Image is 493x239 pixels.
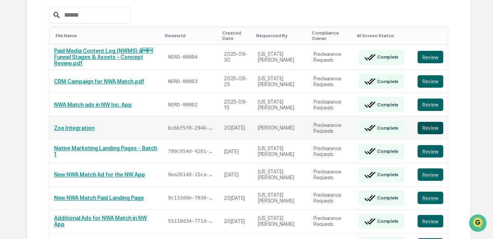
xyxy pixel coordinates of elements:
td: [DATE] [219,140,253,163]
button: back [8,6,17,16]
button: Review [418,215,443,227]
span: NERD-00004 [168,54,198,60]
a: Paid Media Content Log (NWMS) â Funnel Stages & Assets - Concept Review.pdf [54,48,153,66]
a: New NWA Match Ad for the NW App [54,171,145,178]
button: Review [418,99,443,111]
td: [US_STATE][PERSON_NAME] [253,210,309,233]
span: bc6bf5f0-2946-4cd9-9db4-7e10a28e2bd0 [168,125,215,131]
div: Toggle SortBy [222,30,250,41]
td: [US_STATE][PERSON_NAME] [253,70,309,93]
td: [US_STATE][PERSON_NAME] [253,93,309,116]
div: Complete [376,218,399,224]
img: Jack Rasmussen [8,82,20,94]
a: Zoe Integration [54,125,94,131]
div: Complete [376,195,399,201]
a: CRM Campaign for NWA Match.pdf [54,78,144,85]
div: I was able to close all those out. Also, just to let you know, there are also many duplicates of ... [51,120,138,157]
img: 1746055101610-c473b297-6a78-478c-a979-82029cc54cd1 [16,90,22,96]
div: Complete [376,149,399,154]
div: Complete [376,102,399,107]
td: [US_STATE][PERSON_NAME] [253,163,309,187]
span: 9ea26140-15ca-4d3f-a58a-164e74670ca8 [168,171,215,178]
div: Complete [376,54,399,60]
td: Preclearance Requests [309,116,354,140]
td: [PERSON_NAME] [253,116,309,140]
td: [DATE] [219,163,253,187]
div: Toggle SortBy [56,33,159,38]
span: 55110d34-771d-47ab-b5ec-f4528c073366 [168,218,215,224]
img: Go home [20,6,30,16]
button: Review [418,51,443,63]
button: Review [418,122,443,134]
span: 9c133dde-7830-4c70-bc16-5f2ecad9ffc0 [168,195,215,201]
td: [US_STATE][PERSON_NAME] [253,45,309,70]
a: Additional Ads for NWA Match in NW App [54,215,147,227]
td: 2025-09-15 [219,93,253,116]
a: Native Marketing Landing Pages - Batch 1 [54,145,157,158]
td: 20[DATE] [219,187,253,210]
div: Toggle SortBy [312,30,351,41]
td: Preclearance Requests [309,210,354,233]
span: NERD-00002 [168,102,198,108]
td: Preclearance Requests [309,45,354,70]
button: Send [135,173,144,183]
td: Preclearance Requests [309,70,354,93]
div: Complete [376,172,399,177]
span: [PERSON_NAME] [25,99,64,106]
td: 20[DATE] [219,116,253,140]
div: Complete [376,125,399,131]
a: NWA Match ads in NW Inc. App [54,102,132,108]
td: Preclearance Requests [309,140,354,163]
td: Preclearance Requests [309,187,354,210]
td: [US_STATE][PERSON_NAME] [253,187,309,210]
div: Toggle SortBy [357,33,410,38]
div: Complete [376,79,399,84]
td: Preclearance Requests [309,93,354,116]
td: 2025-09-25 [219,70,253,93]
img: Screenshot 2025-10-02 at 9.29.48 AM.png [29,40,131,89]
div: Toggle SortBy [256,33,306,38]
span: • [65,99,68,106]
span: 789c954d-4201-4a98-a409-5f3c2b22b70d [168,148,215,154]
td: 2025-09-30 [219,45,253,70]
td: [US_STATE][PERSON_NAME] [253,140,309,163]
a: New NWA Match Paid Landing Page [54,195,144,201]
div: Toggle SortBy [419,33,445,38]
td: Preclearance Requests [309,163,354,187]
span: 9:31 AM [70,99,89,106]
button: Review [418,145,443,158]
iframe: Open customer support [468,213,489,234]
button: Review [418,75,443,88]
td: 20[DATE] [219,210,253,233]
button: Review [418,168,443,181]
div: Toggle SortBy [165,33,216,38]
span: NERD-00003 [168,78,198,85]
button: Review [418,192,443,204]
